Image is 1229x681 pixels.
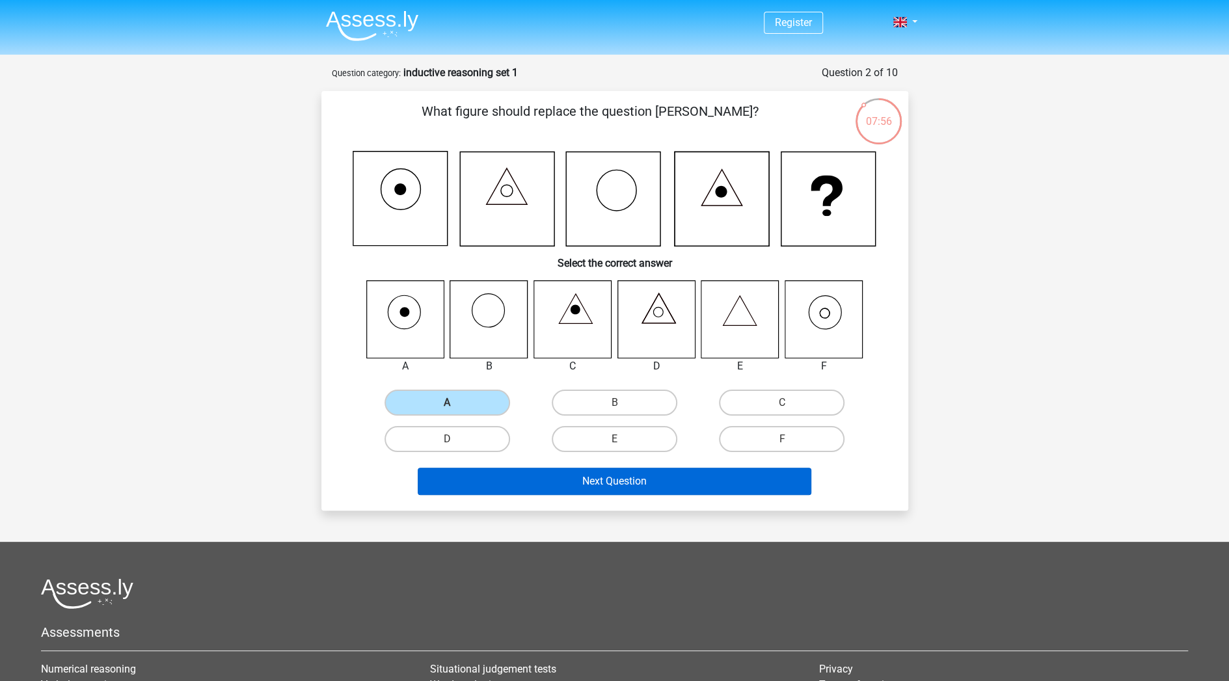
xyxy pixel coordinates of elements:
[552,390,677,416] label: B
[552,426,677,452] label: E
[342,101,839,140] p: What figure should replace the question [PERSON_NAME]?
[822,65,898,81] div: Question 2 of 10
[41,578,133,609] img: Assessly logo
[854,97,903,129] div: 07:56
[403,66,518,79] strong: inductive reasoning set 1
[357,358,455,374] div: A
[41,624,1188,640] h5: Assessments
[818,663,852,675] a: Privacy
[719,426,844,452] label: F
[775,16,812,29] a: Register
[430,663,556,675] a: Situational judgement tests
[385,390,510,416] label: A
[41,663,136,675] a: Numerical reasoning
[440,358,538,374] div: B
[418,468,811,495] button: Next Question
[342,247,887,269] h6: Select the correct answer
[332,68,401,78] small: Question category:
[326,10,418,41] img: Assessly
[608,358,706,374] div: D
[719,390,844,416] label: C
[691,358,789,374] div: E
[385,426,510,452] label: D
[524,358,622,374] div: C
[775,358,873,374] div: F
